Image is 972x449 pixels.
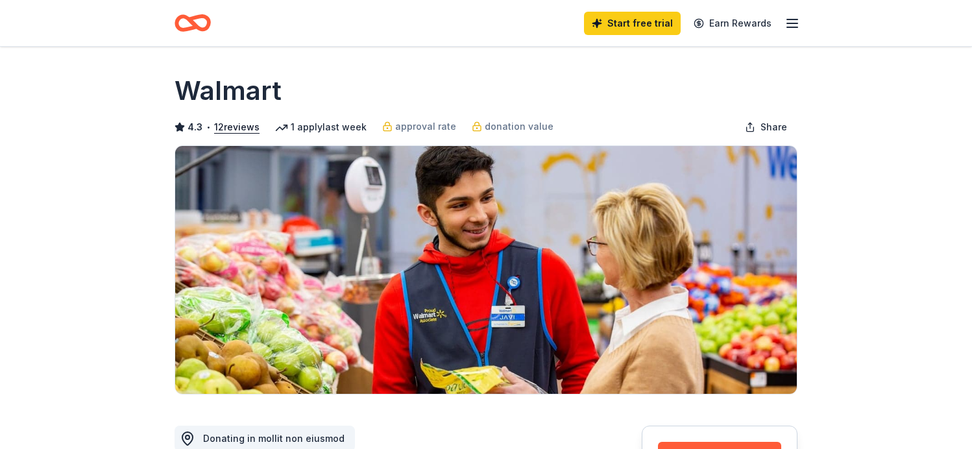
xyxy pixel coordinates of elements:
button: Share [735,114,797,140]
img: Image for Walmart [175,146,797,394]
a: Earn Rewards [686,12,779,35]
a: Start free trial [584,12,681,35]
span: donation value [485,119,553,134]
button: 12reviews [214,119,260,135]
div: 1 apply last week [275,119,367,135]
span: 4.3 [188,119,202,135]
a: donation value [472,119,553,134]
a: Home [175,8,211,38]
span: Donating in mollit non eiusmod [203,433,345,444]
span: Share [760,119,787,135]
span: approval rate [395,119,456,134]
span: • [206,122,211,132]
a: approval rate [382,119,456,134]
h1: Walmart [175,73,282,109]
